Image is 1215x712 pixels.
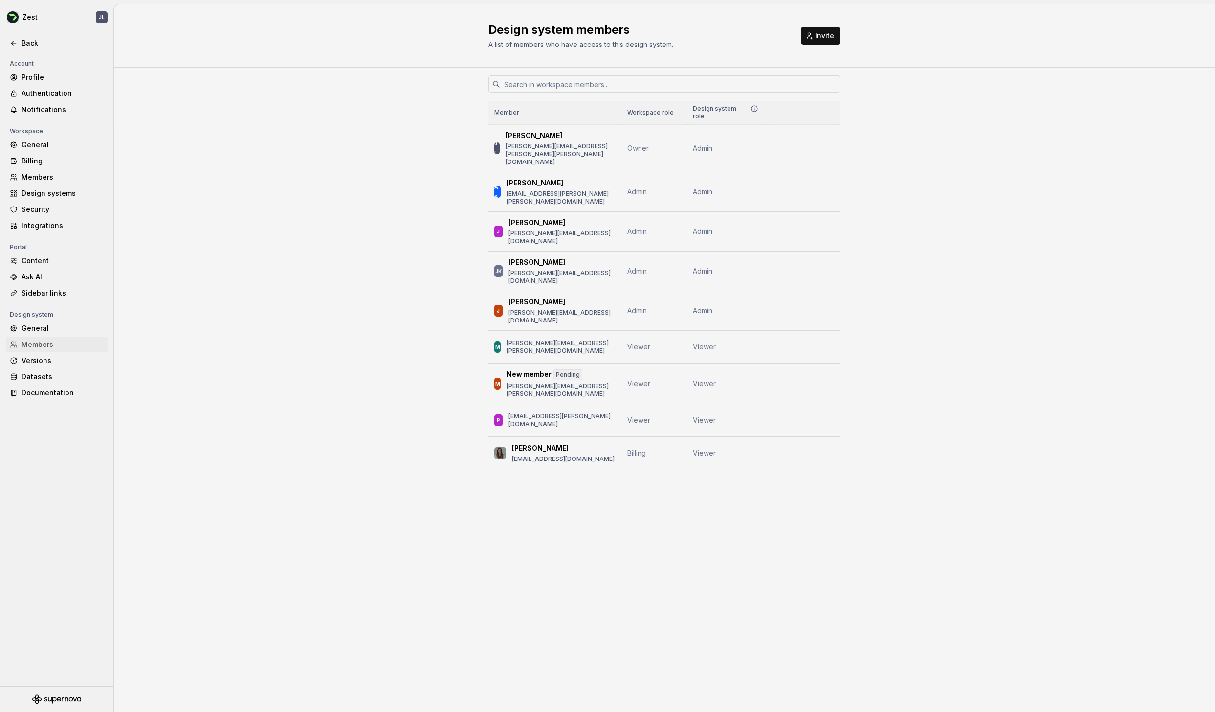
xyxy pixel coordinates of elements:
[627,306,647,315] span: Admin
[488,101,621,125] th: Member
[22,105,104,115] div: Notifications
[6,385,108,401] a: Documentation
[22,188,104,198] div: Design systems
[495,379,500,389] div: M
[488,22,789,38] h2: Design system members
[6,102,108,117] a: Notifications
[627,187,647,196] span: Admin
[488,40,673,48] span: A list of members who have access to this design system.
[22,288,104,298] div: Sidebar links
[22,89,104,98] div: Authentication
[815,31,834,41] span: Invite
[6,169,108,185] a: Members
[627,144,649,152] span: Owner
[6,153,108,169] a: Billing
[6,35,108,51] a: Back
[494,182,501,202] div: AA
[6,69,108,85] a: Profile
[693,415,716,425] span: Viewer
[22,256,104,266] div: Content
[693,266,712,276] span: Admin
[508,297,565,307] p: [PERSON_NAME]
[22,38,104,48] div: Back
[6,269,108,285] a: Ask AI
[553,369,582,380] div: Pending
[99,13,105,21] div: JL
[22,221,104,230] div: Integrations
[494,138,500,158] div: JL
[693,448,716,458] span: Viewer
[508,309,616,324] p: [PERSON_NAME][EMAIL_ADDRESS][DOMAIN_NAME]
[500,75,840,93] input: Search in workspace members...
[508,230,616,245] p: [PERSON_NAME][EMAIL_ADDRESS][DOMAIN_NAME]
[22,12,38,22] div: Zest
[508,269,616,285] p: [PERSON_NAME][EMAIL_ADDRESS][DOMAIN_NAME]
[22,172,104,182] div: Members
[22,156,104,166] div: Billing
[627,379,650,388] span: Viewer
[693,187,712,197] span: Admin
[495,266,502,276] div: JK
[507,178,563,188] p: [PERSON_NAME]
[506,142,616,166] p: [PERSON_NAME][EMAIL_ADDRESS][PERSON_NAME][PERSON_NAME][DOMAIN_NAME]
[22,205,104,214] div: Security
[497,415,500,425] div: P
[693,342,716,352] span: Viewer
[22,388,104,398] div: Documentation
[6,125,47,137] div: Workspace
[6,137,108,153] a: General
[627,267,647,275] span: Admin
[494,447,506,459] img: Elin Davidsson
[6,321,108,336] a: General
[6,58,38,69] div: Account
[512,443,569,453] p: [PERSON_NAME]
[22,140,104,150] div: General
[6,86,108,101] a: Authentication
[6,309,57,321] div: Design system
[22,323,104,333] div: General
[7,11,19,23] img: 845e64b5-cf6c-40e8-a5f3-aaa2a69d7a99.png
[6,241,31,253] div: Portal
[6,285,108,301] a: Sidebar links
[6,337,108,352] a: Members
[22,340,104,349] div: Members
[627,449,646,457] span: Billing
[22,272,104,282] div: Ask AI
[801,27,840,45] button: Invite
[6,218,108,233] a: Integrations
[6,353,108,368] a: Versions
[508,218,565,228] p: [PERSON_NAME]
[497,227,500,236] div: J
[507,339,616,355] p: [PERSON_NAME][EMAIL_ADDRESS][PERSON_NAME][DOMAIN_NAME]
[621,101,687,125] th: Workspace role
[6,369,108,385] a: Datasets
[22,72,104,82] div: Profile
[693,105,760,120] div: Design system role
[2,6,111,28] button: ZestJL
[497,306,500,316] div: J
[693,379,716,389] span: Viewer
[22,356,104,366] div: Versions
[627,416,650,424] span: Viewer
[693,143,712,153] span: Admin
[506,131,562,140] p: [PERSON_NAME]
[627,343,650,351] span: Viewer
[507,382,616,398] p: [PERSON_NAME][EMAIL_ADDRESS][PERSON_NAME][DOMAIN_NAME]
[6,202,108,217] a: Security
[32,694,81,704] svg: Supernova Logo
[512,455,615,463] p: [EMAIL_ADDRESS][DOMAIN_NAME]
[507,369,552,380] p: New member
[508,413,616,428] p: [EMAIL_ADDRESS][PERSON_NAME][DOMAIN_NAME]
[693,227,712,236] span: Admin
[6,253,108,269] a: Content
[627,227,647,235] span: Admin
[507,190,616,206] p: [EMAIL_ADDRESS][PERSON_NAME][PERSON_NAME][DOMAIN_NAME]
[508,257,565,267] p: [PERSON_NAME]
[693,306,712,316] span: Admin
[22,372,104,382] div: Datasets
[495,342,500,352] div: M
[6,185,108,201] a: Design systems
